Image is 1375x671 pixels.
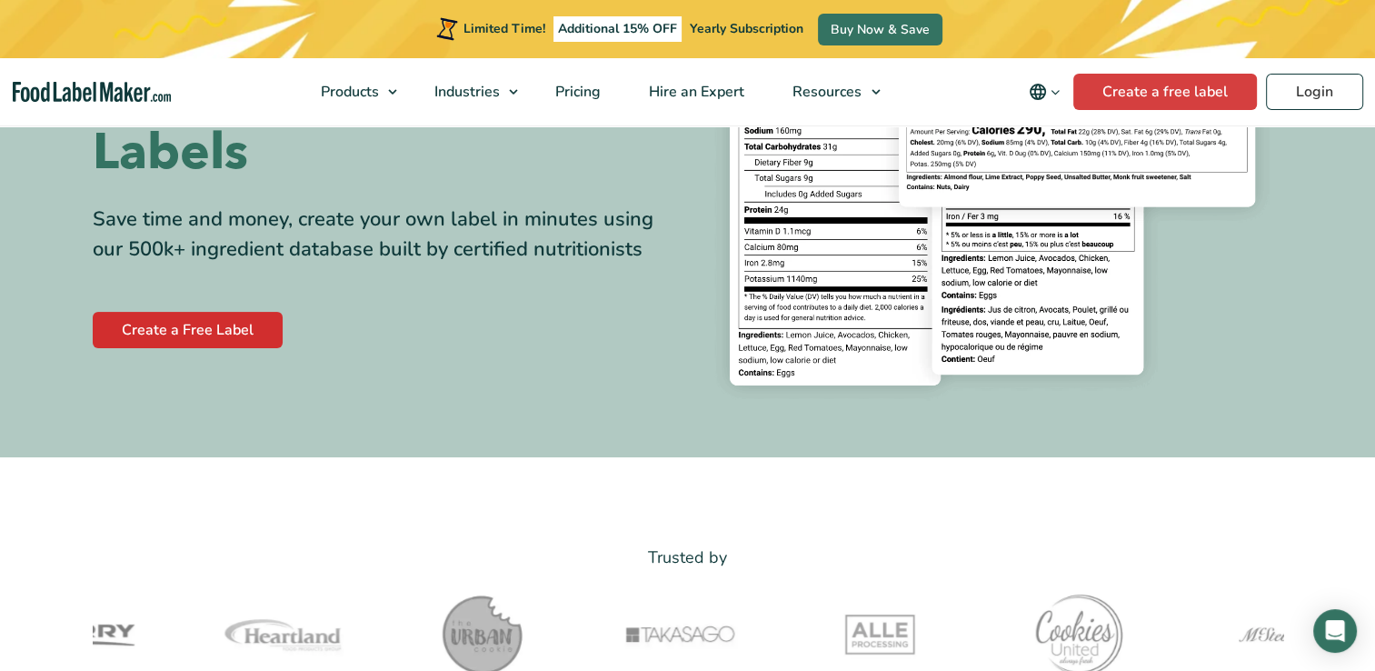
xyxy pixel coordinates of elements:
div: Save time and money, create your own label in minutes using our 500k+ ingredient database built b... [93,205,674,265]
span: Hire an Expert [643,82,746,102]
button: Change language [1016,74,1073,110]
span: Pricing [550,82,603,102]
a: Login [1266,74,1363,110]
span: Additional 15% OFF [553,16,682,42]
a: Food Label Maker homepage [13,82,172,103]
span: Resources [787,82,863,102]
div: Open Intercom Messenger [1313,609,1357,653]
a: Resources [769,58,889,125]
a: Pricing [532,58,621,125]
span: Products [315,82,381,102]
p: Trusted by [93,545,1283,571]
span: Industries [429,82,502,102]
a: Create a Free Label [93,312,283,348]
a: Hire an Expert [625,58,764,125]
span: Limited Time! [463,20,545,37]
a: Products [297,58,406,125]
a: Buy Now & Save [818,14,942,45]
a: Create a free label [1073,74,1257,110]
a: Industries [411,58,527,125]
span: Yearly Subscription [690,20,803,37]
